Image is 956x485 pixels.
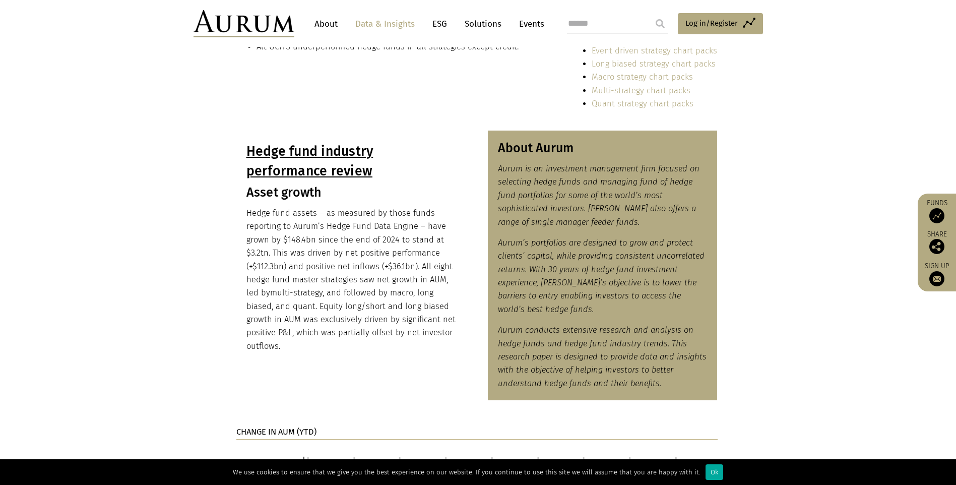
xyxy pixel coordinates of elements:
a: ESG [427,15,452,33]
img: Aurum [194,10,294,37]
a: Solutions [460,15,506,33]
strong: CHANGE IN AUM (YTD) [236,427,316,437]
div: Ok [706,464,723,480]
em: Aurum conducts extensive research and analysis on hedge funds and hedge fund industry trends. Thi... [498,325,707,388]
a: Multi-strategy chart packs [592,86,690,95]
a: About [309,15,343,33]
a: Macro strategy chart packs [592,72,693,82]
a: Event driven strategy chart packs [592,46,717,55]
input: Submit [650,14,670,34]
img: Sign up to our newsletter [929,271,944,286]
h3: About Aurum [498,141,708,156]
a: Sign up [923,262,951,286]
a: Long biased strategy chart packs [592,59,716,69]
a: Funds [923,199,951,223]
h3: Asset growth [246,185,456,200]
img: Share this post [929,239,944,254]
a: Data & Insights [350,15,420,33]
img: Access Funds [929,208,944,223]
u: Hedge fund industry performance review [246,143,373,179]
span: Log in/Register [685,17,738,29]
em: Aurum is an investment management firm focused on selecting hedge funds and managing fund of hedg... [498,164,699,227]
div: Share [923,231,951,254]
a: Events [514,15,544,33]
span: multi-strategy [270,288,323,297]
a: Log in/Register [678,13,763,34]
p: Hedge fund assets – as measured by those funds reporting to Aurum’s Hedge Fund Data Engine – have... [246,207,456,353]
em: Aurum’s portfolios are designed to grow and protect clients’ capital, while providing consistent ... [498,238,705,314]
a: Quant strategy chart packs [592,99,693,108]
